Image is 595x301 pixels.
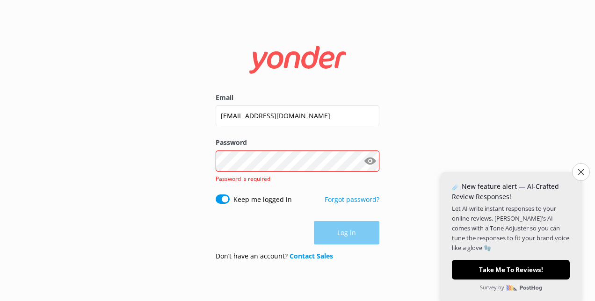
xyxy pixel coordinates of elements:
[216,93,379,103] label: Email
[216,137,379,148] label: Password
[216,175,270,183] span: Password is required
[290,251,333,260] a: Contact Sales
[361,151,379,170] button: Show password
[325,195,379,204] a: Forgot password?
[216,105,379,126] input: user@emailaddress.com
[233,194,292,205] label: Keep me logged in
[216,251,333,261] p: Don’t have an account?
